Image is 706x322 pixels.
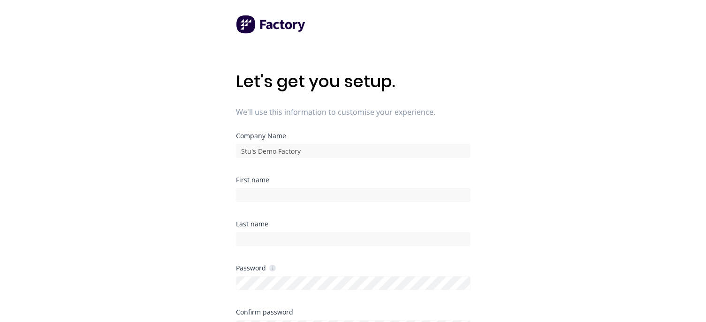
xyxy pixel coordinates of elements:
div: Password [236,263,276,272]
div: First name [236,177,471,183]
div: Company Name [236,133,471,139]
div: Confirm password [236,309,471,315]
span: We'll use this information to customise your experience. [236,106,471,118]
h1: Let's get you setup. [236,71,471,91]
div: Last name [236,221,471,227]
img: Factory [236,15,306,34]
